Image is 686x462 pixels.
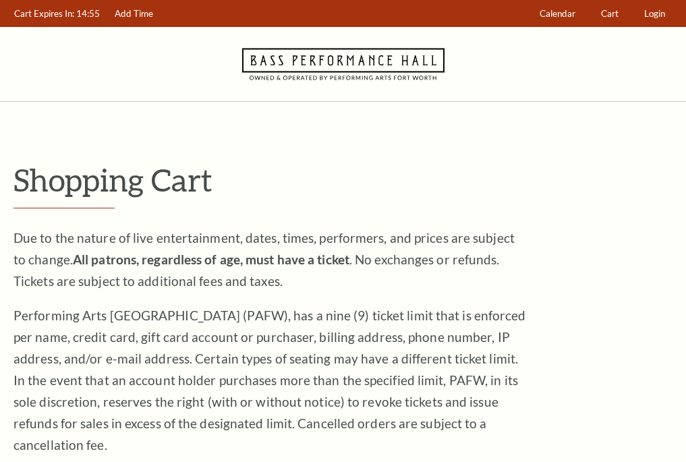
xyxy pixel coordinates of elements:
[601,8,619,19] span: Cart
[109,1,160,27] a: Add Time
[595,1,625,27] a: Cart
[76,8,100,19] span: 14:55
[638,1,672,27] a: Login
[534,1,582,27] a: Calendar
[644,8,665,19] span: Login
[540,8,575,19] span: Calendar
[13,305,526,456] p: Performing Arts [GEOGRAPHIC_DATA] (PAFW), has a nine (9) ticket limit that is enforced per name, ...
[13,230,515,289] span: Due to the nature of live entertainment, dates, times, performers, and prices are subject to chan...
[73,252,349,267] strong: All patrons, regardless of age, must have a ticket
[13,163,673,197] p: Shopping Cart
[14,8,74,19] span: Cart Expires In:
